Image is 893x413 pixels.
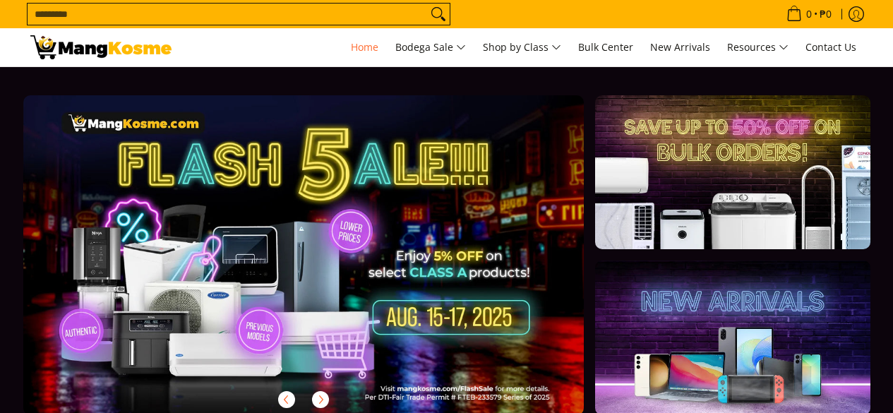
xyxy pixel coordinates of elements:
[30,35,172,59] img: Mang Kosme: Your Home Appliances Warehouse Sale Partner!
[351,40,378,54] span: Home
[720,28,796,66] a: Resources
[483,39,561,56] span: Shop by Class
[798,28,863,66] a: Contact Us
[643,28,717,66] a: New Arrivals
[650,40,710,54] span: New Arrivals
[476,28,568,66] a: Shop by Class
[427,4,450,25] button: Search
[186,28,863,66] nav: Main Menu
[782,6,836,22] span: •
[388,28,473,66] a: Bodega Sale
[804,9,814,19] span: 0
[805,40,856,54] span: Contact Us
[727,39,789,56] span: Resources
[578,40,633,54] span: Bulk Center
[344,28,385,66] a: Home
[571,28,640,66] a: Bulk Center
[395,39,466,56] span: Bodega Sale
[817,9,834,19] span: ₱0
